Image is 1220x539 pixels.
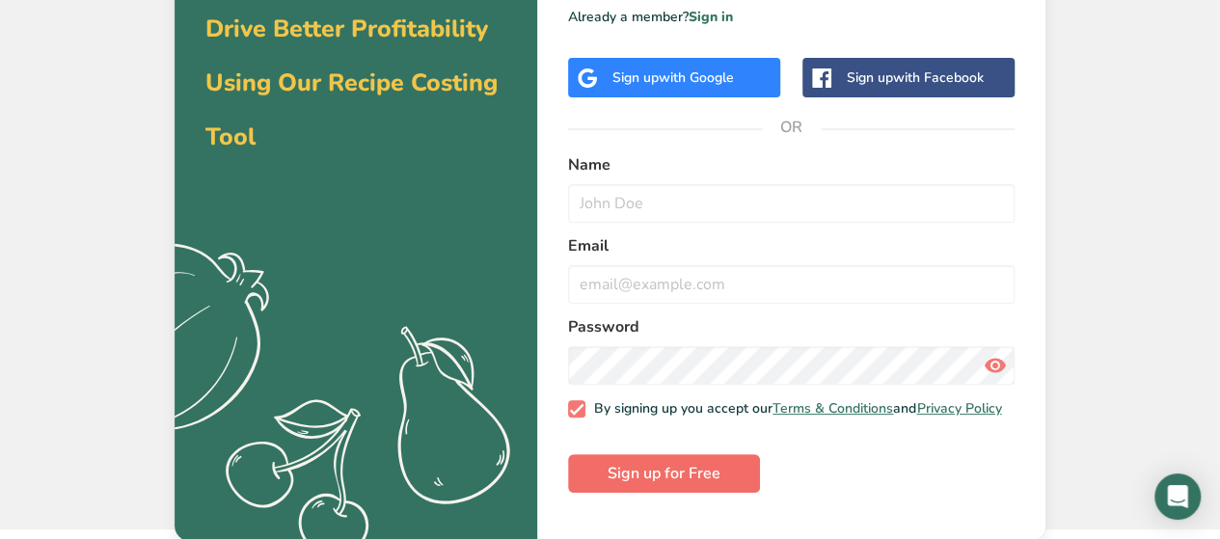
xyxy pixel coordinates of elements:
span: with Google [659,68,734,87]
span: Sign up for Free [608,462,720,485]
a: Privacy Policy [916,399,1001,418]
label: Name [568,153,1015,176]
button: Sign up for Free [568,454,760,493]
span: OR [763,98,821,156]
p: Already a member? [568,7,1015,27]
span: Drive Better Profitability Using Our Recipe Costing Tool [205,13,498,153]
div: Sign up [847,67,984,88]
div: Open Intercom Messenger [1154,473,1201,520]
label: Email [568,234,1015,257]
label: Password [568,315,1015,338]
span: By signing up you accept our and [585,400,1002,418]
div: Sign up [612,67,734,88]
input: John Doe [568,184,1015,223]
span: with Facebook [893,68,984,87]
a: Terms & Conditions [773,399,893,418]
input: email@example.com [568,265,1015,304]
a: Sign in [689,8,733,26]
